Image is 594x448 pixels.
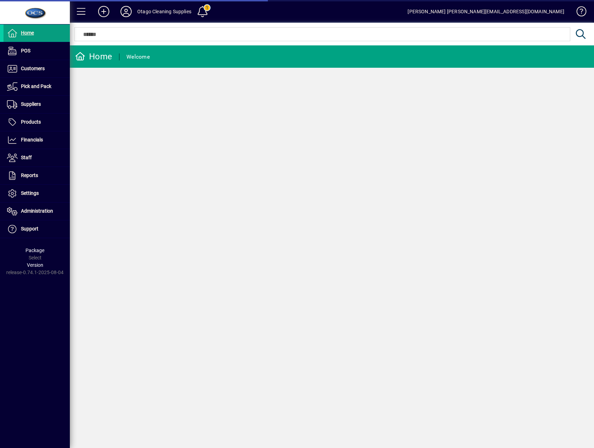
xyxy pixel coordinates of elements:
[93,5,115,18] button: Add
[21,137,43,142] span: Financials
[21,66,45,71] span: Customers
[408,6,564,17] div: [PERSON_NAME] [PERSON_NAME][EMAIL_ADDRESS][DOMAIN_NAME]
[3,96,70,113] a: Suppliers
[3,113,70,131] a: Products
[21,30,34,36] span: Home
[21,190,39,196] span: Settings
[75,51,112,62] div: Home
[3,78,70,95] a: Pick and Pack
[3,131,70,149] a: Financials
[3,149,70,167] a: Staff
[571,1,585,24] a: Knowledge Base
[3,42,70,60] a: POS
[21,83,51,89] span: Pick and Pack
[115,5,137,18] button: Profile
[21,48,30,53] span: POS
[21,208,53,214] span: Administration
[25,248,44,253] span: Package
[21,172,38,178] span: Reports
[21,119,41,125] span: Products
[3,203,70,220] a: Administration
[21,155,32,160] span: Staff
[3,60,70,78] a: Customers
[21,226,38,232] span: Support
[27,262,43,268] span: Version
[3,185,70,202] a: Settings
[137,6,191,17] div: Otago Cleaning Supplies
[3,220,70,238] a: Support
[21,101,41,107] span: Suppliers
[3,167,70,184] a: Reports
[126,51,150,63] div: Welcome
